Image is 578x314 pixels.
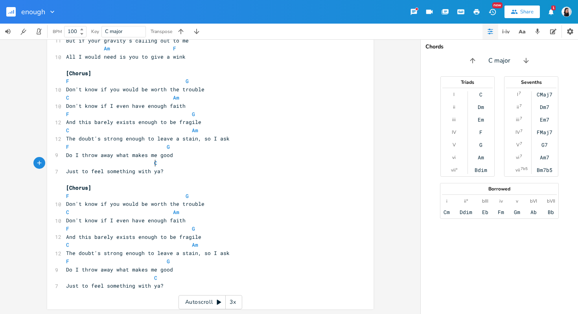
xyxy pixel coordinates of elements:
[515,167,520,173] div: vii
[452,129,456,135] div: IV
[519,90,521,96] sup: 7
[517,104,519,110] div: ii
[516,142,519,148] div: V
[514,209,520,215] div: Gm
[66,225,69,232] span: F
[104,45,110,52] span: Am
[186,78,189,85] span: G
[537,167,552,173] div: Bm7b5
[66,118,201,126] span: And this barely exists enough to be fragile
[561,7,572,17] img: Abby Yip
[66,53,186,60] span: All I would need is you to give a wink
[66,111,69,118] span: F
[551,6,556,10] div: 1
[547,198,555,204] div: bVII
[192,111,195,118] span: G
[66,127,69,134] span: C
[66,168,164,175] span: Just to feel something with ya?
[151,29,172,34] div: Transpose
[540,116,549,123] div: Em7
[543,5,559,19] button: 1
[482,198,488,204] div: bIII
[192,241,198,248] span: Am
[453,91,455,98] div: I
[499,198,503,204] div: iv
[66,282,164,289] span: Just to feel something with ya?
[167,143,170,150] span: G
[66,78,69,85] span: F
[475,167,487,173] div: Bdim
[537,129,552,135] div: FMaj7
[520,140,522,147] sup: 7
[167,258,170,265] span: G
[548,209,554,215] div: Bb
[479,142,482,148] div: G
[66,233,201,240] span: And this barely exists enough to be fragile
[66,184,91,191] span: [Chorus]
[484,5,500,19] button: New
[516,116,519,123] div: iii
[66,151,173,159] span: Do I throw away what makes me good
[66,102,186,109] span: Don't know if I even have enough faith
[66,217,186,224] span: Don't know if I even have enough faith
[492,2,503,8] div: New
[520,115,522,122] sup: 7
[520,128,523,134] sup: 7
[453,104,455,110] div: ii
[517,91,518,98] div: I
[478,116,484,123] div: Em
[441,80,494,85] div: Triads
[66,258,69,265] span: F
[66,86,204,93] span: Don't know if you would be worth the trouble
[173,209,179,216] span: Am
[179,295,242,309] div: Autoscroll
[444,209,450,215] div: Cm
[515,129,520,135] div: IV
[66,249,230,257] span: The doubt's strong enough to leave a stain, so I ask
[504,80,558,85] div: Sevenths
[452,154,456,161] div: vi
[519,103,522,109] sup: 7
[66,192,69,199] span: F
[173,94,179,101] span: Am
[66,266,173,273] span: Do I throw away what makes me good
[498,209,504,215] div: Fm
[192,127,198,134] span: Am
[451,167,457,173] div: vii°
[460,209,472,215] div: Ddim
[425,44,573,50] div: Chords
[516,198,518,204] div: v
[66,143,69,150] span: F
[516,154,519,161] div: vi
[537,91,552,98] div: CMaj7
[21,8,45,15] span: enough
[478,104,484,110] div: Dm
[91,29,99,34] div: Key
[479,129,482,135] div: F
[66,135,230,142] span: The doubt's strong enough to leave a stain, so I ask
[520,8,534,15] div: Share
[66,37,189,44] span: But if your gravity's calling out to me
[154,274,157,281] span: C
[530,209,537,215] div: Ab
[482,209,488,215] div: Eb
[66,200,204,207] span: Don't know if you would be worth the trouble
[452,116,456,123] div: iii
[66,94,69,101] span: C
[154,159,157,166] span: C
[173,45,176,52] span: F
[540,154,549,161] div: Am7
[66,241,69,248] span: C
[66,209,69,216] span: C
[520,153,522,159] sup: 7
[541,142,548,148] div: G7
[446,198,447,204] div: i
[53,30,62,34] div: BPM
[186,192,189,199] span: G
[540,104,549,110] div: Dm7
[521,166,528,172] sup: 7b5
[192,225,195,232] span: G
[464,198,468,204] div: ii°
[66,70,91,77] span: [Chorus]
[478,154,484,161] div: Am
